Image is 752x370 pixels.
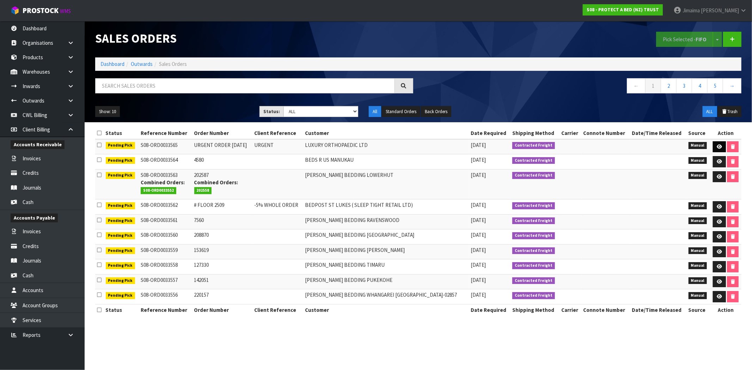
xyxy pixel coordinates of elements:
th: Reference Number [139,304,192,315]
th: Client Reference [252,128,303,139]
span: Pending Pick [106,217,135,224]
span: [DATE] [471,172,486,178]
nav: Page navigation [424,78,742,95]
td: S08-ORD0033561 [139,214,192,229]
span: Pending Pick [106,202,135,209]
th: Action [710,128,741,139]
th: Date Required [469,128,510,139]
td: 202587 [192,169,253,199]
a: S08 - PROTECT A BED (NZ) TRUST [583,4,663,16]
th: Action [710,304,741,315]
button: ALL [703,106,717,117]
td: S08-ORD0033563 [139,169,192,199]
span: Contracted Freight [512,172,555,179]
span: Contracted Freight [512,247,555,254]
td: 208870 [192,229,253,245]
td: S08-ORD0033560 [139,229,192,245]
th: Carrier [560,128,582,139]
span: Contracted Freight [512,157,555,164]
span: [DATE] [471,156,486,163]
td: -5% WHOLE ORDER [252,199,303,215]
th: Connote Number [581,304,630,315]
span: Pending Pick [106,262,135,269]
span: Manual [689,262,707,269]
span: Pending Pick [106,172,135,179]
span: Pending Pick [106,157,135,164]
span: Accounts Receivable [11,140,65,149]
th: Order Number [192,128,253,139]
td: 127330 [192,259,253,275]
span: Manual [689,157,707,164]
button: Standard Orders [382,106,420,117]
th: Status [104,304,139,315]
td: 7560 [192,214,253,229]
td: [PERSON_NAME] BEDDING TIMARU [303,259,469,275]
h1: Sales Orders [95,32,413,45]
a: → [723,78,741,93]
span: Manual [689,202,707,209]
strong: Combined Orders: [141,179,185,186]
th: Source [687,128,710,139]
span: [DATE] [471,247,486,253]
th: Customer [303,304,469,315]
span: Contracted Freight [512,142,555,149]
span: Sales Orders [159,61,187,67]
span: [DATE] [471,232,486,238]
strong: S08 - PROTECT A BED (NZ) TRUST [587,7,659,13]
td: # FLOOR 2509 [192,199,253,215]
img: cube-alt.png [11,6,19,15]
td: URGENT ORDER [DATE] [192,139,253,154]
td: 153619 [192,244,253,259]
span: Contracted Freight [512,217,555,224]
a: 2 [661,78,677,93]
td: URGENT [252,139,303,154]
td: S08-ORD0033565 [139,139,192,154]
span: Pending Pick [106,277,135,284]
span: [PERSON_NAME] [701,7,739,14]
td: S08-ORD0033558 [139,259,192,275]
span: Manual [689,292,707,299]
th: Status [104,128,139,139]
a: 3 [676,78,692,93]
span: Manual [689,247,707,254]
td: [PERSON_NAME] BEDDING LOWERHUT [303,169,469,199]
span: [DATE] [471,291,486,298]
strong: FIFO [696,36,707,43]
td: [PERSON_NAME] BEDDING PUKEKOHE [303,274,469,289]
td: S08-ORD0033557 [139,274,192,289]
th: Reference Number [139,128,192,139]
strong: Combined Orders: [194,179,238,186]
span: Manual [689,232,707,239]
td: [PERSON_NAME] BEDDING [GEOGRAPHIC_DATA] [303,229,469,245]
td: S08-ORD0033564 [139,154,192,169]
td: [PERSON_NAME] BEDDING RAVENSWOOD [303,214,469,229]
span: Pending Pick [106,247,135,254]
span: [DATE] [471,277,486,283]
a: Outwards [131,61,153,67]
th: Shipping Method [510,304,560,315]
button: Pick Selected -FIFO [656,32,713,47]
span: Contracted Freight [512,232,555,239]
span: S08-ORD0033552 [141,187,176,194]
td: 220157 [192,289,253,304]
td: S08-ORD0033559 [139,244,192,259]
button: All [369,106,381,117]
span: Jimaima [683,7,700,14]
span: Pending Pick [106,142,135,149]
button: Show: 10 [95,106,120,117]
span: ProStock [23,6,59,15]
span: Manual [689,142,707,149]
td: 142051 [192,274,253,289]
a: 4 [692,78,708,93]
th: Connote Number [581,128,630,139]
span: Contracted Freight [512,202,555,209]
th: Carrier [560,304,582,315]
span: [DATE] [471,202,486,208]
span: Pending Pick [106,292,135,299]
td: S08-ORD0033562 [139,199,192,215]
button: Back Orders [421,106,451,117]
th: Date Required [469,304,510,315]
td: S08-ORD0033556 [139,289,192,304]
span: Manual [689,172,707,179]
a: 5 [707,78,723,93]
